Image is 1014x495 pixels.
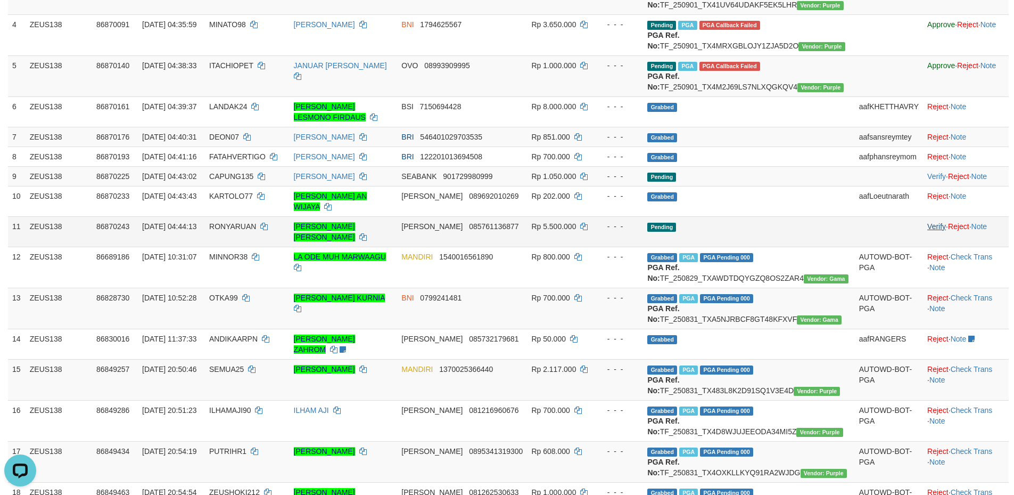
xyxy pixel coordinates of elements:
span: Rp 50.000 [531,335,566,343]
a: Note [951,133,967,141]
span: Grabbed [647,407,677,416]
a: Approve [927,20,955,29]
span: Rp 202.000 [531,192,570,200]
span: BRI [401,152,414,161]
a: [PERSON_NAME] KURNIA [294,294,385,302]
a: Check Trans [951,365,993,374]
span: 86849434 [96,447,129,456]
td: ZEUS138 [26,96,92,127]
span: BNI [401,20,414,29]
span: [PERSON_NAME] [401,447,463,456]
td: aafphansreymom [855,147,923,166]
span: Rp 700.000 [531,406,570,415]
span: RONYARUAN [209,222,256,231]
td: TF_250831_TXA5NJRBCF8GT48KFXVF [643,288,854,329]
span: [DATE] 04:39:37 [142,102,196,111]
span: PGA Pending [700,253,753,262]
a: Reject [948,172,969,181]
span: Pending [647,223,676,232]
span: ILHAMAJI90 [209,406,251,415]
td: ZEUS138 [26,288,92,329]
span: Rp 700.000 [531,294,570,302]
td: 15 [8,359,26,400]
td: · · [923,288,1009,329]
td: 5 [8,55,26,96]
span: [DATE] 04:43:02 [142,172,196,181]
td: AUTOWD-BOT-PGA [855,247,923,288]
span: [DATE] 10:52:28 [142,294,196,302]
span: Vendor URL: https://trx4.1velocity.biz [796,428,843,437]
a: ILHAM AJI [294,406,329,415]
span: 86828730 [96,294,129,302]
a: Check Trans [951,447,993,456]
span: Copy 08993909995 to clipboard [424,61,470,70]
span: Copy 901729980999 to clipboard [443,172,492,181]
div: - - - [597,191,639,201]
a: Reject [927,133,949,141]
button: Open LiveChat chat widget [4,4,36,36]
a: Reject [927,406,949,415]
a: Reject [927,447,949,456]
span: Pending [647,62,676,71]
span: DEON07 [209,133,239,141]
a: Reject [957,20,978,29]
span: MINNOR38 [209,253,248,261]
td: 10 [8,186,26,216]
span: Rp 700.000 [531,152,570,161]
span: Rp 1.050.000 [531,172,576,181]
span: PGA Error [699,62,760,71]
a: Note [980,20,996,29]
span: [DATE] 20:51:23 [142,406,196,415]
td: aafsansreymtey [855,127,923,147]
span: Copy 085732179681 to clipboard [469,335,518,343]
td: TF_250831_TX483L8K2D91SQ1V3E4D [643,359,854,400]
div: - - - [597,293,639,303]
span: Rp 8.000.000 [531,102,576,111]
td: ZEUS138 [26,400,92,441]
span: Copy 122201013694508 to clipboard [420,152,482,161]
span: Rp 1.000.000 [531,61,576,70]
span: [DATE] 04:41:16 [142,152,196,161]
span: SEMUA25 [209,365,244,374]
td: AUTOWD-BOT-PGA [855,359,923,400]
a: Note [971,172,987,181]
div: - - - [597,364,639,375]
span: [DATE] 04:43:43 [142,192,196,200]
div: - - - [597,132,639,142]
td: ZEUS138 [26,55,92,96]
span: Pending [647,173,676,182]
td: ZEUS138 [26,186,92,216]
td: ZEUS138 [26,14,92,55]
div: - - - [597,101,639,112]
a: [PERSON_NAME] [294,133,355,141]
b: PGA Ref. No: [647,376,679,395]
td: aafRANGERS [855,329,923,359]
td: 8 [8,147,26,166]
span: Vendor URL: https://trx4.1velocity.biz [797,1,843,10]
td: 11 [8,216,26,247]
span: BNI [401,294,414,302]
div: - - - [597,60,639,71]
span: [DATE] 04:35:59 [142,20,196,29]
td: 6 [8,96,26,127]
span: ANDIKAARPN [209,335,258,343]
span: Marked by aafsreyleap [679,366,698,375]
td: · · [923,359,1009,400]
td: 7 [8,127,26,147]
a: Note [929,417,945,425]
span: 86870176 [96,133,129,141]
span: Copy 1794625567 to clipboard [420,20,461,29]
span: [PERSON_NAME] [401,192,463,200]
td: AUTOWD-BOT-PGA [855,441,923,482]
td: ZEUS138 [26,329,92,359]
td: · · [923,247,1009,288]
span: Marked by aafkaynarin [679,253,698,262]
span: Marked by aafanarl [678,21,697,30]
span: Vendor URL: https://trx4.1velocity.biz [801,469,847,478]
td: aafKHETTHAVRY [855,96,923,127]
td: 13 [8,288,26,329]
a: Reject [927,102,949,111]
td: · [923,147,1009,166]
a: Reject [927,335,949,343]
span: Rp 2.117.000 [531,365,576,374]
